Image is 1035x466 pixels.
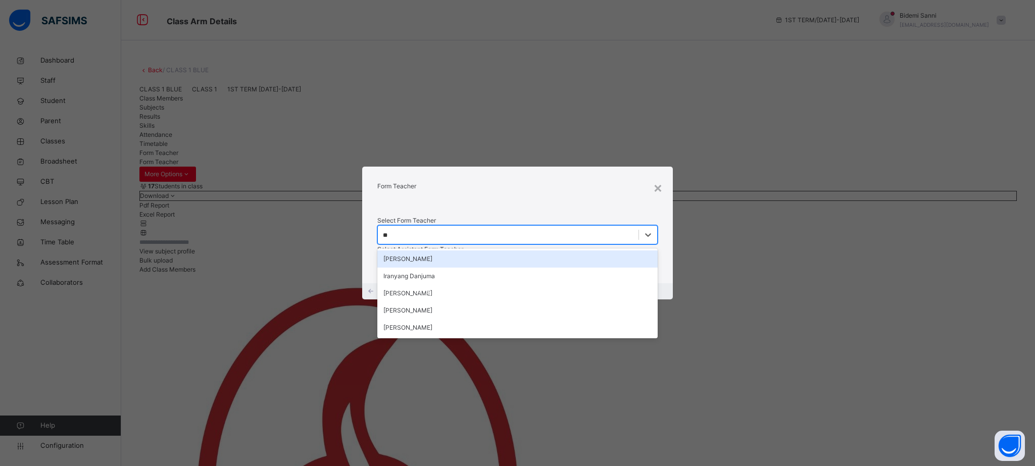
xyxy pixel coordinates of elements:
span: Select Assistant Form Teacher [377,245,463,253]
div: × [653,177,663,198]
div: [PERSON_NAME] [377,319,658,336]
span: Select Form Teacher [377,217,436,224]
span: Form Teacher [377,182,416,190]
div: [PERSON_NAME] [377,250,658,268]
div: [PERSON_NAME] [377,285,658,302]
button: Open asap [995,431,1025,461]
span: Save [415,287,429,296]
div: Iranyang Danjuma [377,268,658,285]
div: [PERSON_NAME] [377,302,658,319]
